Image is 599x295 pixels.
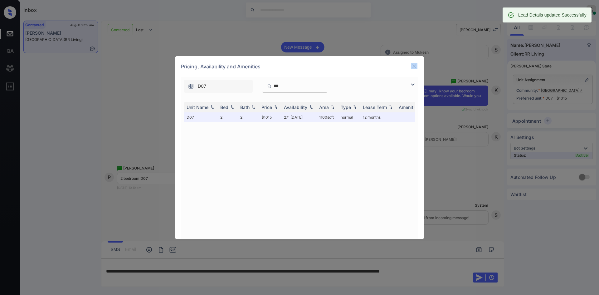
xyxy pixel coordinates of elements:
[238,112,259,122] td: 2
[352,105,358,109] img: sorting
[250,105,256,109] img: sorting
[184,112,218,122] td: D07
[209,105,215,109] img: sorting
[308,105,314,109] img: sorting
[188,83,194,89] img: icon-zuma
[329,105,336,109] img: sorting
[261,105,272,110] div: Price
[218,112,238,122] td: 2
[281,112,317,122] td: 27' [DATE]
[399,105,420,110] div: Amenities
[240,105,250,110] div: Bath
[259,112,281,122] td: $1015
[229,105,235,109] img: sorting
[317,112,338,122] td: 1100 sqft
[220,105,228,110] div: Bed
[341,105,351,110] div: Type
[409,81,416,88] img: icon-zuma
[273,105,279,109] img: sorting
[284,105,307,110] div: Availability
[175,56,424,77] div: Pricing, Availability and Amenities
[387,105,394,109] img: sorting
[338,112,360,122] td: normal
[360,112,396,122] td: 12 months
[187,105,208,110] div: Unit Name
[267,83,272,89] img: icon-zuma
[198,83,206,90] span: D07
[518,9,587,21] div: Lead Details updated Successfully
[319,105,329,110] div: Area
[411,63,417,69] img: close
[363,105,387,110] div: Lease Term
